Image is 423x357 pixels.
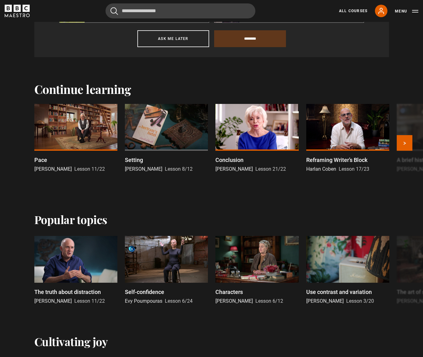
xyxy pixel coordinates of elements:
span: [PERSON_NAME] [306,298,344,304]
h2: Continue learning [34,82,389,96]
span: [PERSON_NAME] [34,298,72,304]
span: [PERSON_NAME] [125,166,162,172]
span: Evy Poumpouras [125,298,162,304]
a: Conclusion [PERSON_NAME] Lesson 21/22 [215,104,298,173]
h2: Popular topics [34,213,107,226]
span: Lesson 17/23 [339,166,369,172]
p: Pace [34,156,47,164]
p: Use contrast and variation [306,288,372,296]
span: Lesson 8/12 [165,166,193,172]
span: [PERSON_NAME] [215,298,253,304]
a: All Courses [339,8,367,14]
span: Harlan Coben [306,166,336,172]
p: Reframing Writer’s Block [306,156,367,164]
span: Lesson 21/22 [255,166,286,172]
button: Toggle navigation [395,8,418,14]
button: Submit the search query [111,7,118,15]
h2: Cultivating joy [34,335,108,348]
span: Lesson 6/24 [165,298,193,304]
span: Lesson 11/22 [74,166,105,172]
a: Reframing Writer’s Block Harlan Coben Lesson 17/23 [306,104,389,173]
p: Setting [125,156,143,164]
button: Ask me later [137,30,209,47]
p: Characters [215,288,243,296]
input: Search [106,3,255,18]
span: Lesson 3/20 [346,298,374,304]
a: Setting [PERSON_NAME] Lesson 8/12 [125,104,208,173]
span: [PERSON_NAME] [34,166,72,172]
a: Use contrast and variation [PERSON_NAME] Lesson 3/20 [306,236,389,305]
p: Conclusion [215,156,243,164]
span: [PERSON_NAME] [215,166,253,172]
a: Characters [PERSON_NAME] Lesson 6/12 [215,236,298,305]
p: Self-confidence [125,288,164,296]
span: Lesson 6/12 [255,298,283,304]
a: The truth about distraction [PERSON_NAME] Lesson 11/22 [34,236,117,305]
span: Lesson 11/22 [74,298,105,304]
p: The truth about distraction [34,288,101,296]
a: Pace [PERSON_NAME] Lesson 11/22 [34,104,117,173]
svg: BBC Maestro [5,5,30,17]
a: Self-confidence Evy Poumpouras Lesson 6/24 [125,236,208,305]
